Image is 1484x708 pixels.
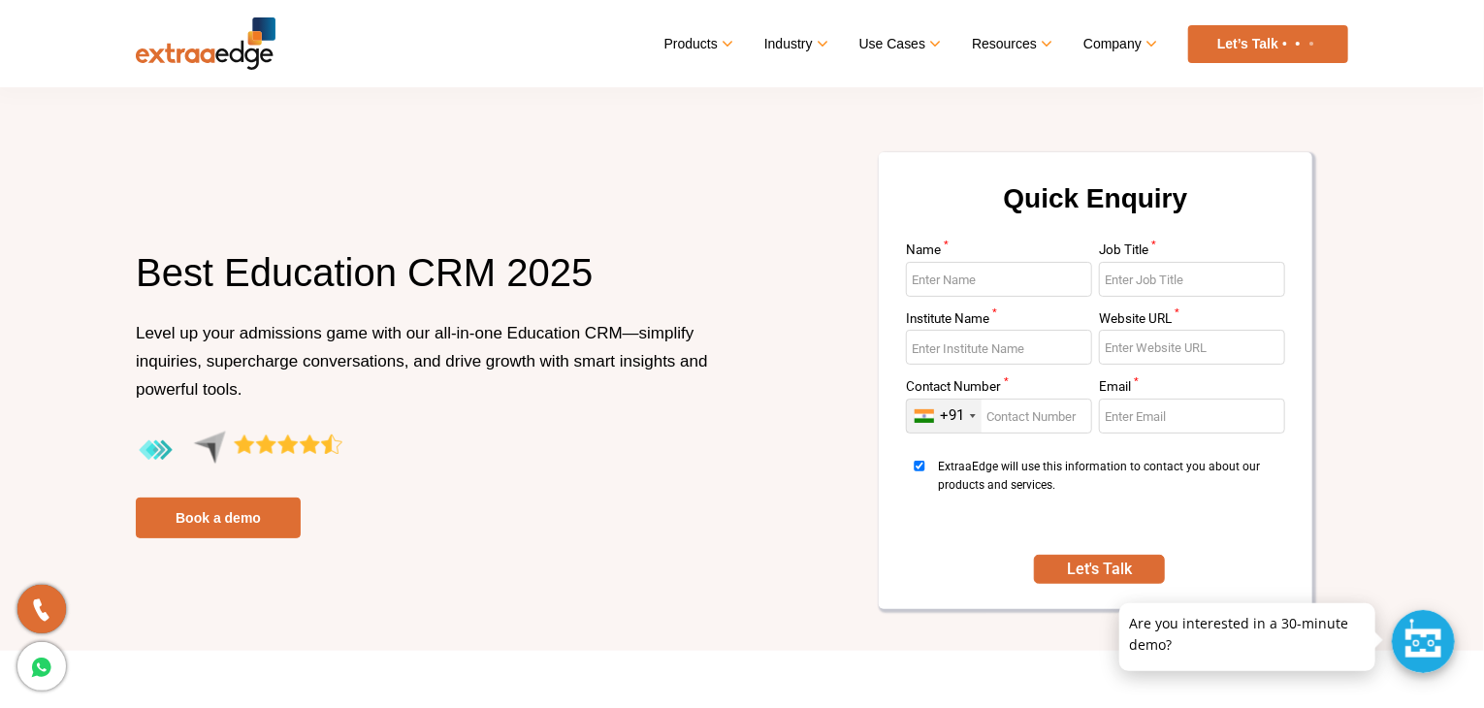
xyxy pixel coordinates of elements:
[907,400,982,433] div: India (भारत): +91
[1083,30,1154,58] a: Company
[1099,380,1285,399] label: Email
[906,399,1092,434] input: Enter Contact Number
[906,243,1092,262] label: Name
[906,461,933,471] input: ExtraaEdge will use this information to contact you about our products and services.
[764,30,825,58] a: Industry
[664,30,730,58] a: Products
[906,380,1092,399] label: Contact Number
[1099,262,1285,297] input: Enter Job Title
[1392,610,1455,673] div: Chat
[859,30,938,58] a: Use Cases
[136,324,708,399] span: Level up your admissions game with our all-in-one Education CRM—simplify inquiries, supercharge c...
[1099,330,1285,365] input: Enter Website URL
[902,176,1289,243] h2: Quick Enquiry
[939,458,1279,531] span: ExtraaEdge will use this information to contact you about our products and services.
[906,262,1092,297] input: Enter Name
[972,30,1049,58] a: Resources
[136,431,342,470] img: aggregate-rating-by-users
[1099,243,1285,262] label: Job Title
[1034,555,1164,584] button: SUBMIT
[906,312,1092,331] label: Institute Name
[940,406,964,425] div: +91
[1099,399,1285,434] input: Enter Email
[136,498,301,538] a: Book a demo
[1188,25,1348,63] a: Let’s Talk
[1099,312,1285,331] label: Website URL
[906,330,1092,365] input: Enter Institute Name
[136,247,727,319] h1: Best Education CRM 2025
